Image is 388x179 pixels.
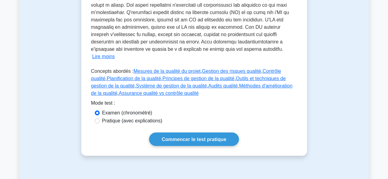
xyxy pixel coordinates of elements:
button: Lire moins [92,53,115,60]
font: , [207,83,208,88]
font: Examen (chronométré) [102,110,152,115]
font: , [261,69,263,74]
font: , [106,76,107,81]
font: , [201,69,202,74]
a: Assurance qualité vs contrôle qualité [119,91,199,96]
font: Pratique (avec explications) [102,118,163,123]
font: Commencer le test pratique [162,137,226,142]
a: Commencer le test pratique [149,132,239,146]
font: , [117,91,119,96]
font: Mode test : [91,100,115,106]
font: , [161,76,162,81]
font: , [135,83,136,88]
a: Système de gestion de la qualité [136,83,207,88]
a: Mesures de la qualité du projet [133,69,201,74]
font: Concepts abordés : [91,69,134,74]
font: , [234,76,236,81]
a: Gestion des risques qualité [202,69,261,74]
a: Principes de gestion de la qualité [163,76,235,81]
a: Planification de la qualité [107,76,161,81]
font: , [238,83,239,88]
a: Audits qualité [208,83,238,88]
a: Contrôle qualité [91,69,281,81]
font: Lire moins [92,54,115,59]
